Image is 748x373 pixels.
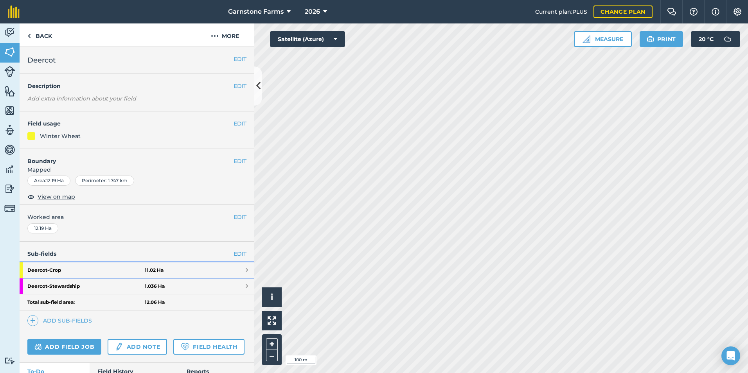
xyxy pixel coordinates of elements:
[173,339,244,355] a: Field Health
[196,23,254,47] button: More
[262,287,282,307] button: i
[593,5,653,18] a: Change plan
[4,85,15,97] img: svg+xml;base64,PHN2ZyB4bWxucz0iaHR0cDovL3d3dy53My5vcmcvMjAwMC9zdmciIHdpZHRoPSI1NiIgaGVpZ2h0PSI2MC...
[228,7,284,16] span: Garnstone Farms
[266,338,278,350] button: +
[640,31,683,47] button: Print
[8,5,20,18] img: fieldmargin Logo
[115,342,123,351] img: svg+xml;base64,PD94bWwgdmVyc2lvbj0iMS4wIiBlbmNvZGluZz0idXRmLTgiPz4KPCEtLSBHZW5lcmF0b3I6IEFkb2JlIE...
[266,350,278,361] button: –
[4,27,15,38] img: svg+xml;base64,PD94bWwgdmVyc2lvbj0iMS4wIiBlbmNvZGluZz0idXRmLTgiPz4KPCEtLSBHZW5lcmF0b3I6IEFkb2JlIE...
[720,31,735,47] img: svg+xml;base64,PD94bWwgdmVyc2lvbj0iMS4wIiBlbmNvZGluZz0idXRmLTgiPz4KPCEtLSBHZW5lcmF0b3I6IEFkb2JlIE...
[721,346,740,365] div: Open Intercom Messenger
[40,132,81,140] div: Winter Wheat
[4,105,15,117] img: svg+xml;base64,PHN2ZyB4bWxucz0iaHR0cDovL3d3dy53My5vcmcvMjAwMC9zdmciIHdpZHRoPSI1NiIgaGVpZ2h0PSI2MC...
[712,7,719,16] img: svg+xml;base64,PHN2ZyB4bWxucz0iaHR0cDovL3d3dy53My5vcmcvMjAwMC9zdmciIHdpZHRoPSIxNyIgaGVpZ2h0PSIxNy...
[4,203,15,214] img: svg+xml;base64,PD94bWwgdmVyc2lvbj0iMS4wIiBlbmNvZGluZz0idXRmLTgiPz4KPCEtLSBHZW5lcmF0b3I6IEFkb2JlIE...
[699,31,714,47] span: 20 ° C
[34,342,42,351] img: svg+xml;base64,PD94bWwgdmVyc2lvbj0iMS4wIiBlbmNvZGluZz0idXRmLTgiPz4KPCEtLSBHZW5lcmF0b3I6IEFkb2JlIE...
[20,23,60,47] a: Back
[27,176,70,186] div: Area : 12.19 Ha
[38,192,75,201] span: View on map
[733,8,742,16] img: A cog icon
[27,339,101,355] a: Add field job
[145,283,165,289] strong: 1.036 Ha
[20,278,254,294] a: Deercot-Stewardship1.036 Ha
[4,66,15,77] img: svg+xml;base64,PD94bWwgdmVyc2lvbj0iMS4wIiBlbmNvZGluZz0idXRmLTgiPz4KPCEtLSBHZW5lcmF0b3I6IEFkb2JlIE...
[271,292,273,302] span: i
[27,192,34,201] img: svg+xml;base64,PHN2ZyB4bWxucz0iaHR0cDovL3d3dy53My5vcmcvMjAwMC9zdmciIHdpZHRoPSIxOCIgaGVpZ2h0PSIyNC...
[20,262,254,278] a: Deercot-Crop11.02 Ha
[4,144,15,156] img: svg+xml;base64,PD94bWwgdmVyc2lvbj0iMS4wIiBlbmNvZGluZz0idXRmLTgiPz4KPCEtLSBHZW5lcmF0b3I6IEFkb2JlIE...
[234,119,246,128] button: EDIT
[583,35,590,43] img: Ruler icon
[691,31,740,47] button: 20 °C
[145,267,164,273] strong: 11.02 Ha
[4,357,15,364] img: svg+xml;base64,PD94bWwgdmVyc2lvbj0iMS4wIiBlbmNvZGluZz0idXRmLTgiPz4KPCEtLSBHZW5lcmF0b3I6IEFkb2JlIE...
[20,149,234,165] h4: Boundary
[270,31,345,47] button: Satellite (Azure)
[27,213,246,221] span: Worked area
[27,82,246,90] h4: Description
[27,55,56,66] span: Deercot
[535,7,587,16] span: Current plan : PLUS
[234,55,246,63] button: EDIT
[145,299,165,305] strong: 12.06 Ha
[574,31,632,47] button: Measure
[27,315,95,326] a: Add sub-fields
[27,278,145,294] strong: Deercot - Stewardship
[211,31,219,41] img: svg+xml;base64,PHN2ZyB4bWxucz0iaHR0cDovL3d3dy53My5vcmcvMjAwMC9zdmciIHdpZHRoPSIyMCIgaGVpZ2h0PSIyNC...
[75,176,134,186] div: Perimeter : 1.747 km
[27,192,75,201] button: View on map
[647,34,654,44] img: svg+xml;base64,PHN2ZyB4bWxucz0iaHR0cDovL3d3dy53My5vcmcvMjAwMC9zdmciIHdpZHRoPSIxOSIgaGVpZ2h0PSIyNC...
[30,316,36,325] img: svg+xml;base64,PHN2ZyB4bWxucz0iaHR0cDovL3d3dy53My5vcmcvMjAwMC9zdmciIHdpZHRoPSIxNCIgaGVpZ2h0PSIyNC...
[4,163,15,175] img: svg+xml;base64,PD94bWwgdmVyc2lvbj0iMS4wIiBlbmNvZGluZz0idXRmLTgiPz4KPCEtLSBHZW5lcmF0b3I6IEFkb2JlIE...
[268,316,276,325] img: Four arrows, one pointing top left, one top right, one bottom right and the last bottom left
[4,46,15,58] img: svg+xml;base64,PHN2ZyB4bWxucz0iaHR0cDovL3d3dy53My5vcmcvMjAwMC9zdmciIHdpZHRoPSI1NiIgaGVpZ2h0PSI2MC...
[4,124,15,136] img: svg+xml;base64,PD94bWwgdmVyc2lvbj0iMS4wIiBlbmNvZGluZz0idXRmLTgiPz4KPCEtLSBHZW5lcmF0b3I6IEFkb2JlIE...
[20,249,254,258] h4: Sub-fields
[27,95,136,102] em: Add extra information about your field
[108,339,167,355] a: Add note
[4,183,15,195] img: svg+xml;base64,PD94bWwgdmVyc2lvbj0iMS4wIiBlbmNvZGluZz0idXRmLTgiPz4KPCEtLSBHZW5lcmF0b3I6IEFkb2JlIE...
[234,213,246,221] button: EDIT
[27,119,234,128] h4: Field usage
[27,299,145,305] strong: Total sub-field area:
[234,157,246,165] button: EDIT
[20,165,254,174] span: Mapped
[27,223,58,233] div: 12.19 Ha
[234,82,246,90] button: EDIT
[27,262,145,278] strong: Deercot - Crop
[234,249,246,258] a: EDIT
[667,8,676,16] img: Two speech bubbles overlapping with the left bubble in the forefront
[305,7,320,16] span: 2026
[689,8,698,16] img: A question mark icon
[27,31,31,41] img: svg+xml;base64,PHN2ZyB4bWxucz0iaHR0cDovL3d3dy53My5vcmcvMjAwMC9zdmciIHdpZHRoPSI5IiBoZWlnaHQ9IjI0Ii...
